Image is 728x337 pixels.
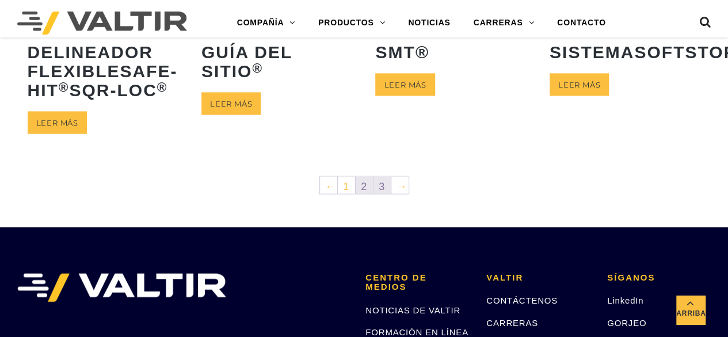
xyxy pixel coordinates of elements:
a: COMPAÑÍA [226,12,307,35]
a: Lea más sobre “SMT®” [375,73,434,96]
a: CARRERAS [462,12,546,35]
font: 2 [361,181,367,192]
font: CENTRO DE MEDIOS [365,272,426,292]
a: Lea más sobre el “Delineador flexible Safe-Hit® SQR-LOC®” [28,111,87,134]
a: GORJEO [607,318,646,328]
a: PRODUCTOS [307,12,397,35]
a: CONTACTO [546,12,617,35]
font: ® [252,61,263,75]
font: Leer más [210,99,252,108]
a: Lea más sobre “SiteGuide®” [201,92,261,115]
a: → [391,176,409,194]
font: ← [325,181,336,192]
img: VALTIR [17,273,226,302]
a: Arriba [676,296,705,324]
font: CONTACTO [557,18,605,27]
nav: Paginación de productos [28,175,701,198]
font: ® [59,80,70,94]
font: SMT® [375,43,429,62]
font: Guía del sitio [201,43,292,81]
font: Sistema [550,43,634,62]
a: CARRERAS [486,318,538,328]
font: VALTIR [486,272,523,282]
a: NOTICIAS [397,12,462,35]
a: LinkedIn [607,296,643,305]
font: Leer más [384,80,426,89]
a: 3 [373,176,391,194]
font: COMPAÑÍA [237,18,284,27]
a: NOTICIAS DE VALTIR [365,305,460,315]
img: Valtir [17,12,187,35]
a: CONTÁCTENOS [486,296,558,305]
a: Lea más sobre el sistema “SoftStop®” [550,73,609,96]
font: 3 [379,181,385,192]
font: CARRERAS [474,18,523,27]
font: SQR-LOC [69,81,157,100]
font: NOTICIAS [408,18,450,27]
font: PRODUCTOS [318,18,373,27]
font: Leer más [36,118,78,127]
a: ← [320,176,337,194]
font: 1 [343,181,349,192]
font: Delineador flexible [28,43,153,81]
font: SÍGANOS [607,272,655,282]
font: Safe-Hit [28,62,178,100]
a: FORMACIÓN EN LÍNEA [365,327,468,337]
font: → [397,181,407,192]
font: Arriba [676,309,706,317]
font: ® [157,80,168,94]
font: Leer más [558,80,600,89]
a: 1 [338,176,355,194]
